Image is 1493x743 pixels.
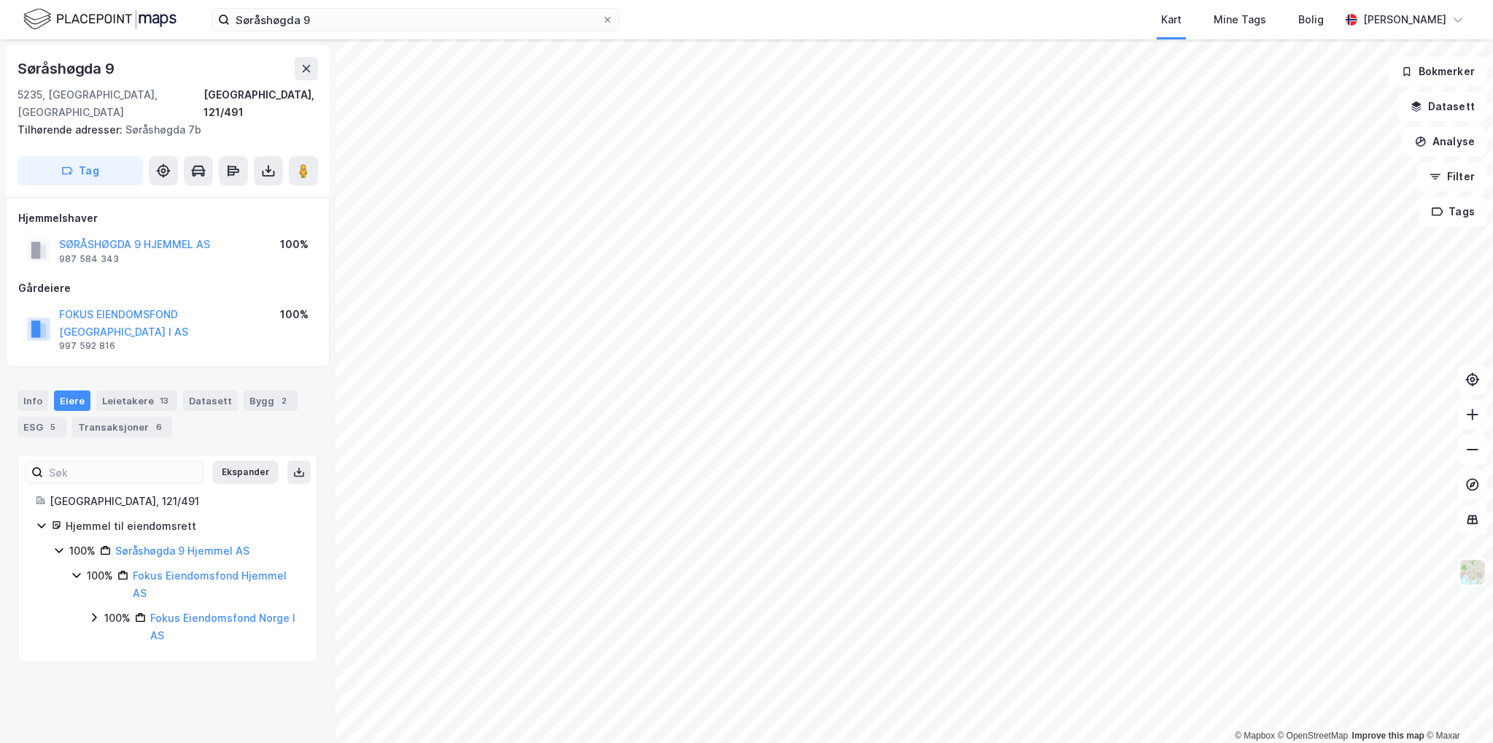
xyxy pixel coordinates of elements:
div: 100% [280,306,309,323]
div: Transaksjoner [72,417,172,437]
div: Bolig [1298,11,1324,28]
div: [GEOGRAPHIC_DATA], 121/491 [203,86,318,121]
div: Leietakere [96,390,177,411]
div: 13 [157,393,171,408]
button: Bokmerker [1389,57,1487,86]
button: Datasett [1398,92,1487,121]
div: Datasett [183,390,238,411]
a: OpenStreetMap [1278,731,1349,741]
iframe: Chat Widget [1420,673,1493,743]
div: Hjemmel til eiendomsrett [66,517,300,535]
div: [PERSON_NAME] [1363,11,1446,28]
div: Eiere [54,390,90,411]
div: 100% [69,542,96,560]
div: Info [18,390,48,411]
a: Fokus Eiendomsfond Norge I AS [150,612,295,642]
div: 5235, [GEOGRAPHIC_DATA], [GEOGRAPHIC_DATA] [18,86,203,121]
img: logo.f888ab2527a4732fd821a326f86c7f29.svg [23,7,177,32]
div: 5 [46,420,61,434]
input: Søk på adresse, matrikkel, gårdeiere, leietakere eller personer [230,9,602,31]
button: Tag [18,156,143,185]
div: 100% [87,567,113,585]
div: Hjemmelshaver [18,209,317,227]
div: [GEOGRAPHIC_DATA], 121/491 [50,493,300,510]
img: Z [1459,558,1486,586]
a: Improve this map [1352,731,1424,741]
div: 987 584 343 [59,253,119,265]
input: Søk [43,461,203,483]
div: 2 [277,393,292,408]
div: Kart [1161,11,1182,28]
div: 100% [280,236,309,253]
div: ESG [18,417,66,437]
div: Bygg [244,390,298,411]
div: 6 [152,420,166,434]
button: Tags [1419,197,1487,226]
button: Analyse [1403,127,1487,156]
button: Filter [1417,162,1487,191]
div: Gårdeiere [18,280,317,297]
div: Søråshøgda 7b [18,121,306,139]
span: Tilhørende adresser: [18,123,125,136]
button: Ekspander [212,461,279,484]
div: Søråshøgda 9 [18,57,117,80]
a: Mapbox [1235,731,1275,741]
div: 997 592 816 [59,340,115,352]
a: Søråshøgda 9 Hjemmel AS [115,544,249,557]
div: 100% [104,609,131,627]
div: Mine Tags [1214,11,1266,28]
a: Fokus Eiendomsfond Hjemmel AS [133,569,287,599]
